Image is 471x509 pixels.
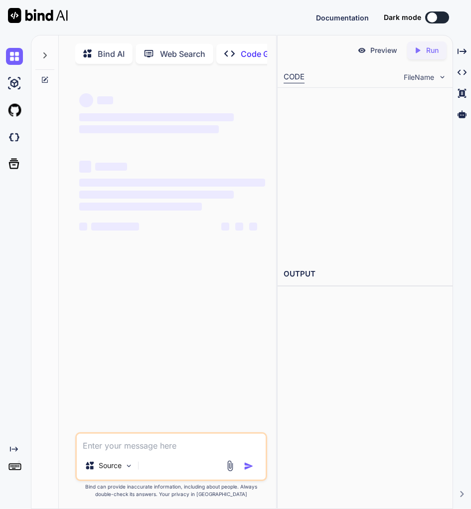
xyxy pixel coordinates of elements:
[95,163,127,171] span: ‌
[79,223,87,231] span: ‌
[75,483,267,498] p: Bind can provide inaccurate information, including about people. Always double-check its answers....
[79,125,218,133] span: ‌
[426,45,439,55] p: Run
[316,13,369,22] span: Documentation
[221,223,229,231] span: ‌
[79,203,202,211] span: ‌
[235,223,243,231] span: ‌
[438,73,447,81] img: chevron down
[79,191,233,199] span: ‌
[125,462,133,470] img: Pick Models
[98,48,125,60] p: Bind AI
[79,161,91,173] span: ‌
[6,102,23,119] img: githubLight
[278,262,453,286] h2: OUTPUT
[79,93,93,107] span: ‌
[357,46,366,55] img: preview
[404,72,434,82] span: FileName
[384,12,421,22] span: Dark mode
[316,12,369,23] button: Documentation
[160,48,205,60] p: Web Search
[6,48,23,65] img: chat
[79,113,233,121] span: ‌
[241,48,301,60] p: Code Generator
[97,96,113,104] span: ‌
[224,460,236,472] img: attachment
[249,223,257,231] span: ‌
[370,45,397,55] p: Preview
[244,461,254,471] img: icon
[79,179,265,187] span: ‌
[8,8,68,23] img: Bind AI
[91,223,139,231] span: ‌
[99,461,122,471] p: Source
[6,129,23,146] img: darkCloudIdeIcon
[284,71,305,83] div: CODE
[6,75,23,92] img: ai-studio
